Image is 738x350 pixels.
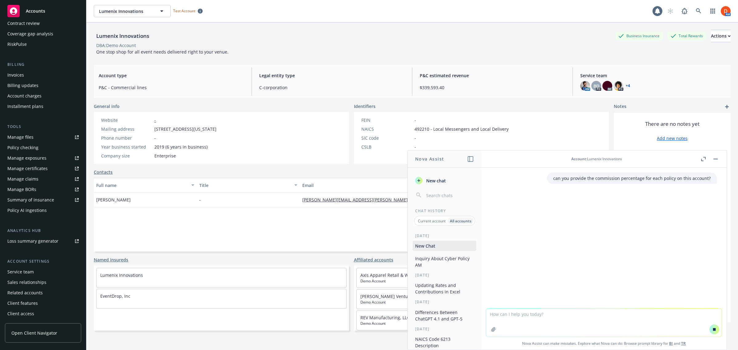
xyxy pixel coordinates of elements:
[360,272,435,278] a: Axis Apparel Retail & Wholesale, LLC
[721,6,731,16] img: photo
[5,309,81,319] a: Client access
[413,280,476,297] button: Updating Rates and Contributions in Excel
[5,174,81,184] a: Manage claims
[171,8,205,14] span: Test Account
[420,84,565,91] span: $339,593.40
[413,241,476,251] button: New Chat
[354,257,393,263] a: Affiliated accounts
[571,156,586,161] span: Account
[5,258,81,264] div: Account settings
[360,315,410,320] a: REV Manufacturing, LLC
[5,29,81,39] a: Coverage gap analysis
[7,101,43,111] div: Installment plans
[361,117,412,123] div: FEIN
[723,103,731,110] a: add
[154,144,208,150] span: 2019 (6 years in business)
[96,42,136,49] div: DBA: Demo Account
[415,144,416,150] span: -
[7,29,53,39] div: Coverage gap analysis
[7,91,42,101] div: Account charges
[7,298,38,308] div: Client features
[450,218,471,224] p: All accounts
[711,30,731,42] div: Actions
[7,132,34,142] div: Manage files
[615,32,663,40] div: Business Insurance
[613,81,623,91] img: photo
[7,236,58,246] div: Loss summary generator
[7,288,43,298] div: Related accounts
[668,32,706,40] div: Total Rewards
[7,70,24,80] div: Invoices
[7,153,46,163] div: Manage exposures
[420,72,565,79] span: P&C estimated revenue
[94,5,171,17] button: Lumenix Innovations
[360,278,603,284] span: Demo Account
[5,132,81,142] a: Manage files
[425,177,446,184] span: New chat
[645,120,700,128] span: There are no notes yet
[5,39,81,49] a: RiskPulse
[664,5,676,17] a: Start snowing
[5,81,81,90] a: Billing updates
[259,84,405,91] span: C-corporation
[5,124,81,130] div: Tools
[415,126,509,132] span: 492210 - Local Messengers and Local Delivery
[415,135,416,141] span: -
[101,153,152,159] div: Company size
[361,135,412,141] div: SIC code
[100,293,130,299] a: EventDrop, Inc
[484,337,724,350] span: Nova Assist can make mistakes. Explore what Nova can do: Browse prompt library for and
[360,300,603,305] span: Demo Account
[5,18,81,28] a: Contract review
[5,153,81,163] span: Manage exposures
[94,257,128,263] a: Named insureds
[614,103,626,110] span: Notes
[5,298,81,308] a: Client features
[5,164,81,173] a: Manage certificates
[94,169,113,175] a: Contacts
[101,126,152,132] div: Mailing address
[96,197,131,203] span: [PERSON_NAME]
[413,253,476,270] button: Inquiry About Cyber Policy AM
[7,195,54,205] div: Summary of insurance
[5,236,81,246] a: Loss summary generator
[197,178,300,193] button: Title
[5,205,81,215] a: Policy AI ingestions
[5,101,81,111] a: Installment plans
[96,49,228,55] span: One stop shop for all event needs delivered right to your venue.
[99,84,244,91] span: P&C - Commercial lines
[580,72,726,79] span: Service team
[5,228,81,234] div: Analytics hub
[7,174,38,184] div: Manage claims
[5,143,81,153] a: Policy checking
[354,103,375,109] span: Identifiers
[302,197,448,203] a: [PERSON_NAME][EMAIL_ADDRESS][PERSON_NAME][DOMAIN_NAME]
[101,117,152,123] div: Website
[7,18,40,28] div: Contract review
[7,205,47,215] div: Policy AI ingestions
[7,39,27,49] div: RiskPulse
[669,341,673,346] a: BI
[408,326,481,332] div: [DATE]
[96,182,188,189] div: Full name
[553,175,711,181] p: can you provide the commission percentage for each policy on this account?
[300,178,471,193] button: Email
[154,126,216,132] span: [STREET_ADDRESS][US_STATE]
[408,299,481,304] div: [DATE]
[413,307,476,324] button: Differences Between ChatGPT 4.1 and GPT-5
[7,164,48,173] div: Manage certificates
[7,267,34,277] div: Service team
[707,5,719,17] a: Switch app
[593,83,599,89] span: BD
[5,70,81,80] a: Invoices
[681,341,686,346] a: TR
[602,81,612,91] img: photo
[415,156,444,162] h1: Nova Assist
[5,288,81,298] a: Related accounts
[7,143,38,153] div: Policy checking
[678,5,691,17] a: Report a Bug
[154,135,156,141] span: -
[415,117,416,123] span: -
[425,191,474,200] input: Search chats
[302,182,462,189] div: Email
